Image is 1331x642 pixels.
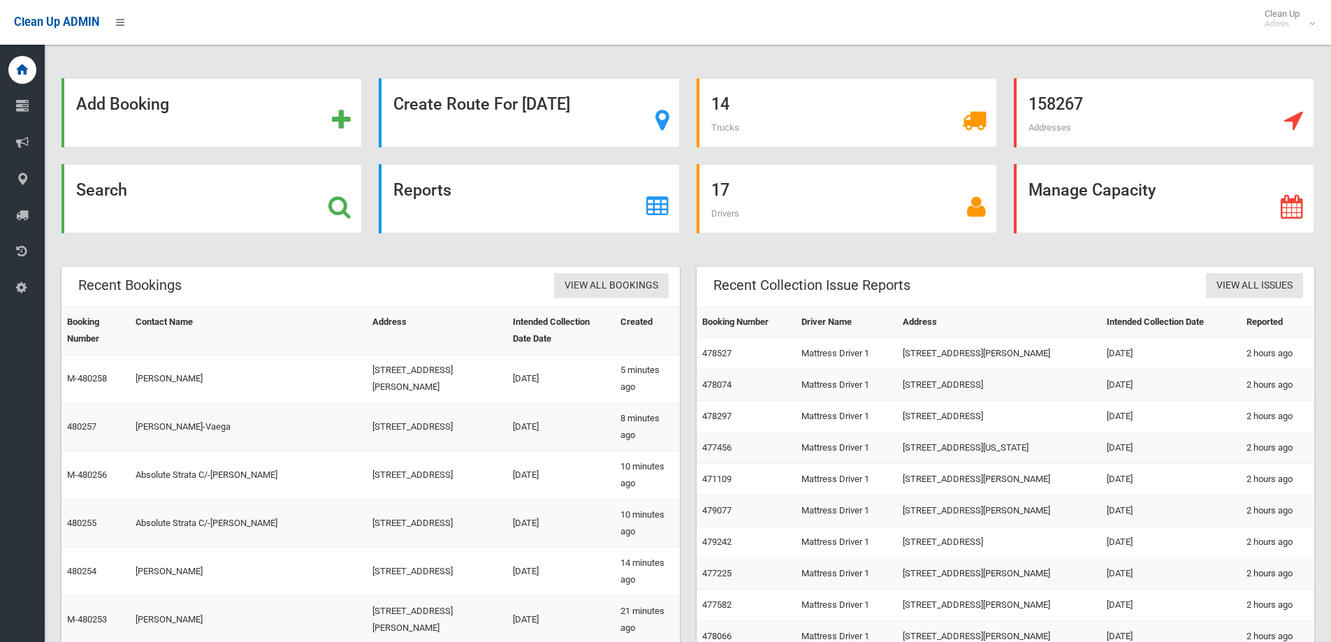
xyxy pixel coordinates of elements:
[897,464,1101,495] td: [STREET_ADDRESS][PERSON_NAME]
[393,180,451,200] strong: Reports
[1101,464,1240,495] td: [DATE]
[702,505,732,516] a: 479077
[796,590,897,621] td: Mattress Driver 1
[67,421,96,432] a: 480257
[61,78,362,147] a: Add Booking
[1014,164,1314,233] a: Manage Capacity
[367,403,507,451] td: [STREET_ADDRESS]
[615,451,679,499] td: 10 minutes ago
[130,355,367,403] td: [PERSON_NAME]
[615,403,679,451] td: 8 minutes ago
[702,379,732,390] a: 478074
[1241,558,1314,590] td: 2 hours ago
[76,94,169,114] strong: Add Booking
[897,338,1101,370] td: [STREET_ADDRESS][PERSON_NAME]
[379,164,679,233] a: Reports
[1241,464,1314,495] td: 2 hours ago
[130,499,367,548] td: Absolute Strata C/-[PERSON_NAME]
[897,401,1101,432] td: [STREET_ADDRESS]
[1241,590,1314,621] td: 2 hours ago
[702,411,732,421] a: 478297
[14,15,99,29] span: Clean Up ADMIN
[67,373,107,384] a: M-480258
[711,180,729,200] strong: 17
[711,208,739,219] span: Drivers
[796,558,897,590] td: Mattress Driver 1
[615,548,679,596] td: 14 minutes ago
[615,307,679,355] th: Created
[130,548,367,596] td: [PERSON_NAME]
[1241,527,1314,558] td: 2 hours ago
[61,307,130,355] th: Booking Number
[1028,94,1083,114] strong: 158267
[76,180,127,200] strong: Search
[711,122,739,133] span: Trucks
[507,307,615,355] th: Intended Collection Date Date
[1028,180,1156,200] strong: Manage Capacity
[702,348,732,358] a: 478527
[61,272,198,299] header: Recent Bookings
[1014,78,1314,147] a: 158267 Addresses
[367,499,507,548] td: [STREET_ADDRESS]
[897,370,1101,401] td: [STREET_ADDRESS]
[507,403,615,451] td: [DATE]
[615,499,679,548] td: 10 minutes ago
[702,631,732,641] a: 478066
[796,495,897,527] td: Mattress Driver 1
[367,548,507,596] td: [STREET_ADDRESS]
[507,548,615,596] td: [DATE]
[796,370,897,401] td: Mattress Driver 1
[702,537,732,547] a: 479242
[897,590,1101,621] td: [STREET_ADDRESS][PERSON_NAME]
[61,164,362,233] a: Search
[67,566,96,576] a: 480254
[1101,432,1240,464] td: [DATE]
[897,495,1101,527] td: [STREET_ADDRESS][PERSON_NAME]
[130,307,367,355] th: Contact Name
[554,273,669,299] a: View All Bookings
[1241,401,1314,432] td: 2 hours ago
[367,307,507,355] th: Address
[130,451,367,499] td: Absolute Strata C/-[PERSON_NAME]
[130,403,367,451] td: [PERSON_NAME]-Vaega
[897,432,1101,464] td: [STREET_ADDRESS][US_STATE]
[1101,307,1240,338] th: Intended Collection Date
[507,499,615,548] td: [DATE]
[1101,401,1240,432] td: [DATE]
[67,518,96,528] a: 480255
[697,272,927,299] header: Recent Collection Issue Reports
[711,94,729,114] strong: 14
[796,307,897,338] th: Driver Name
[507,355,615,403] td: [DATE]
[702,599,732,610] a: 477582
[897,307,1101,338] th: Address
[697,78,997,147] a: 14 Trucks
[507,451,615,499] td: [DATE]
[796,338,897,370] td: Mattress Driver 1
[796,464,897,495] td: Mattress Driver 1
[897,558,1101,590] td: [STREET_ADDRESS][PERSON_NAME]
[1241,432,1314,464] td: 2 hours ago
[1241,370,1314,401] td: 2 hours ago
[1241,338,1314,370] td: 2 hours ago
[1028,122,1071,133] span: Addresses
[367,451,507,499] td: [STREET_ADDRESS]
[1241,307,1314,338] th: Reported
[796,432,897,464] td: Mattress Driver 1
[1101,558,1240,590] td: [DATE]
[1101,527,1240,558] td: [DATE]
[702,568,732,578] a: 477225
[1265,19,1300,29] small: Admin
[1101,590,1240,621] td: [DATE]
[379,78,679,147] a: Create Route For [DATE]
[393,94,570,114] strong: Create Route For [DATE]
[796,527,897,558] td: Mattress Driver 1
[1241,495,1314,527] td: 2 hours ago
[1258,8,1314,29] span: Clean Up
[796,401,897,432] td: Mattress Driver 1
[67,614,107,625] a: M-480253
[615,355,679,403] td: 5 minutes ago
[1206,273,1303,299] a: View All Issues
[367,355,507,403] td: [STREET_ADDRESS][PERSON_NAME]
[702,474,732,484] a: 471109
